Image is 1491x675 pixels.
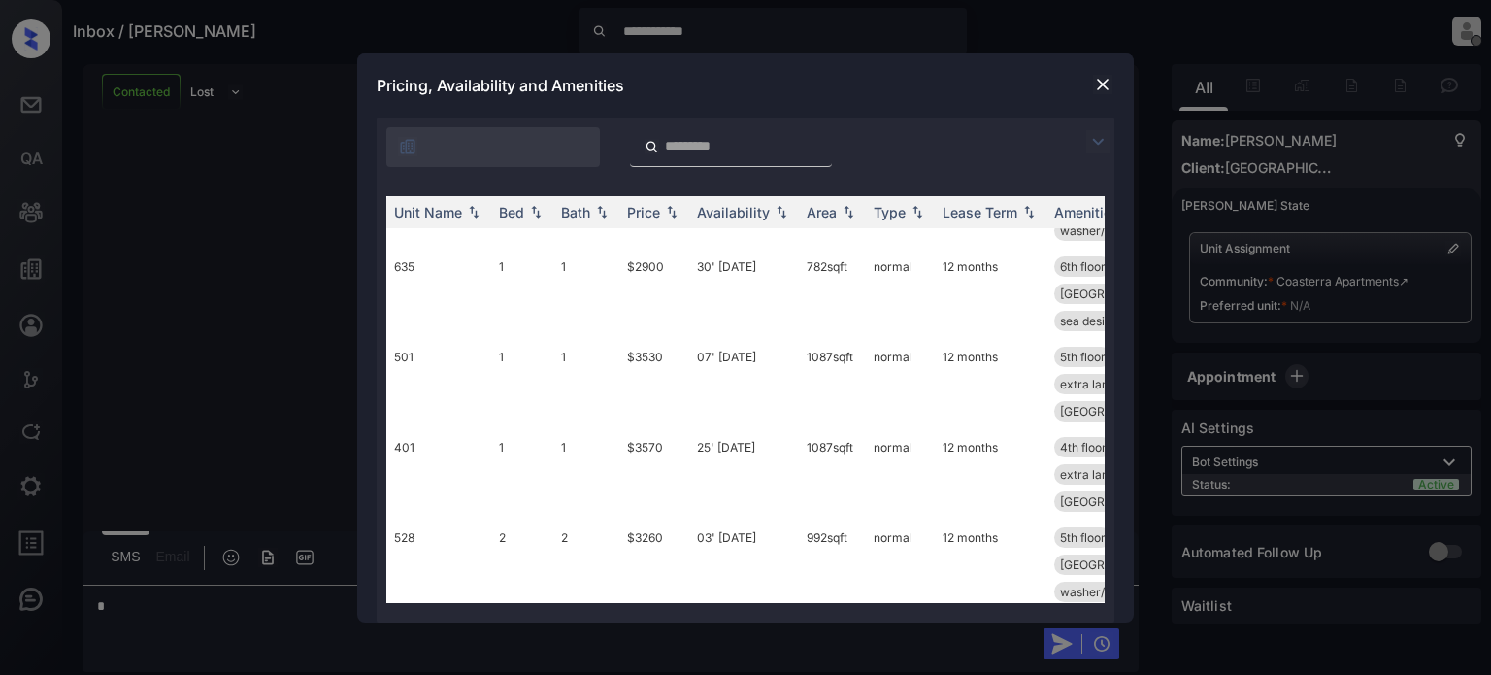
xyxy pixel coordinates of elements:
[874,204,906,220] div: Type
[592,205,612,219] img: sorting
[799,429,866,520] td: 1087 sqft
[689,429,799,520] td: 25' [DATE]
[491,339,553,429] td: 1
[1060,259,1106,274] span: 6th floor
[526,205,546,219] img: sorting
[619,339,689,429] td: $3530
[866,249,935,339] td: normal
[799,339,866,429] td: 1087 sqft
[689,339,799,429] td: 07' [DATE]
[553,429,619,520] td: 1
[1060,440,1107,455] span: 4th floor
[394,204,462,220] div: Unit Name
[935,429,1046,520] td: 12 months
[866,339,935,429] td: normal
[386,249,491,339] td: 635
[839,205,858,219] img: sorting
[1060,223,1135,238] span: washer/dryer
[689,249,799,339] td: 30' [DATE]
[662,205,681,219] img: sorting
[866,429,935,520] td: normal
[1060,350,1106,364] span: 5th floor
[1086,130,1110,153] img: icon-zuma
[799,520,866,610] td: 992 sqft
[1060,557,1179,572] span: [GEOGRAPHIC_DATA]
[772,205,791,219] img: sorting
[464,205,483,219] img: sorting
[943,204,1017,220] div: Lease Term
[908,205,927,219] img: sorting
[357,53,1134,118] div: Pricing, Availability and Amenities
[386,520,491,610] td: 528
[697,204,770,220] div: Availability
[807,204,837,220] div: Area
[553,249,619,339] td: 1
[689,520,799,610] td: 03' [DATE]
[491,249,553,339] td: 1
[561,204,590,220] div: Bath
[1060,377,1148,391] span: extra large clo...
[619,520,689,610] td: $3260
[645,138,659,155] img: icon-zuma
[1060,585,1135,599] span: washer/dryer
[1060,530,1106,545] span: 5th floor
[398,137,417,156] img: icon-zuma
[799,249,866,339] td: 782 sqft
[1060,404,1179,419] span: [GEOGRAPHIC_DATA]
[627,204,660,220] div: Price
[1060,287,1179,301] span: [GEOGRAPHIC_DATA]
[1060,314,1157,328] span: sea design pack...
[619,249,689,339] td: $2900
[1093,75,1112,94] img: close
[866,520,935,610] td: normal
[386,339,491,429] td: 501
[553,520,619,610] td: 2
[499,204,524,220] div: Bed
[491,429,553,520] td: 1
[491,520,553,610] td: 2
[1019,205,1039,219] img: sorting
[1060,494,1179,509] span: [GEOGRAPHIC_DATA]
[619,429,689,520] td: $3570
[386,429,491,520] td: 401
[935,339,1046,429] td: 12 months
[1060,467,1148,482] span: extra large clo...
[935,520,1046,610] td: 12 months
[553,339,619,429] td: 1
[935,249,1046,339] td: 12 months
[1054,204,1119,220] div: Amenities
